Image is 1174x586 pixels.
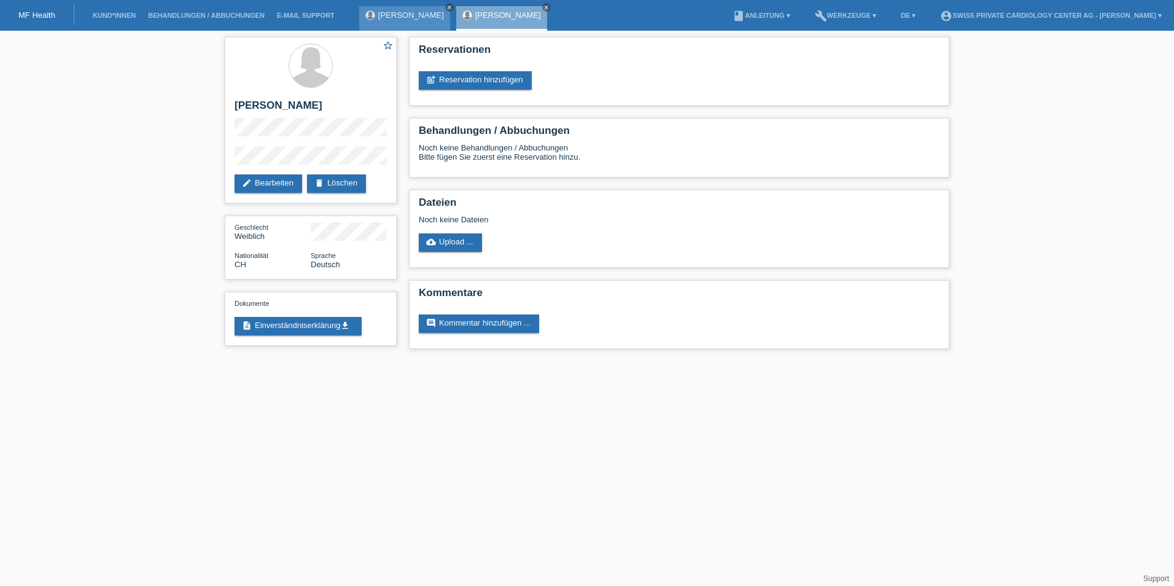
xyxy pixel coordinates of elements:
[271,12,341,19] a: E-Mail Support
[235,300,269,307] span: Dokumente
[543,4,550,10] i: close
[934,12,1168,19] a: account_circleSWISS PRIVATE CARDIOLOGY CENTER AG - [PERSON_NAME] ▾
[419,143,939,171] div: Noch keine Behandlungen / Abbuchungen Bitte fügen Sie zuerst eine Reservation hinzu.
[446,4,453,10] i: close
[142,12,271,19] a: Behandlungen / Abbuchungen
[235,222,311,241] div: Weiblich
[311,260,340,269] span: Deutsch
[242,178,252,188] i: edit
[235,174,302,193] a: editBearbeiten
[419,44,939,62] h2: Reservationen
[419,215,794,224] div: Noch keine Dateien
[235,252,268,259] span: Nationalität
[235,100,387,118] h2: [PERSON_NAME]
[815,10,827,22] i: build
[419,314,539,333] a: commentKommentar hinzufügen ...
[340,321,350,330] i: get_app
[311,252,336,259] span: Sprache
[426,75,436,85] i: post_add
[940,10,952,22] i: account_circle
[235,260,246,269] span: Schweiz
[383,40,394,51] i: star_border
[542,3,551,12] a: close
[475,10,541,20] a: [PERSON_NAME]
[87,12,142,19] a: Kund*innen
[445,3,454,12] a: close
[733,10,745,22] i: book
[419,197,939,215] h2: Dateien
[419,125,939,143] h2: Behandlungen / Abbuchungen
[314,178,324,188] i: delete
[378,10,444,20] a: [PERSON_NAME]
[307,174,366,193] a: deleteLöschen
[419,287,939,305] h2: Kommentare
[809,12,883,19] a: buildWerkzeuge ▾
[426,237,436,247] i: cloud_upload
[426,318,436,328] i: comment
[1143,574,1169,583] a: Support
[18,10,55,20] a: MF Health
[242,321,252,330] i: description
[235,317,362,335] a: descriptionEinverständniserklärungget_app
[383,40,394,53] a: star_border
[726,12,796,19] a: bookAnleitung ▾
[419,233,482,252] a: cloud_uploadUpload ...
[895,12,922,19] a: DE ▾
[235,224,268,231] span: Geschlecht
[419,71,532,90] a: post_addReservation hinzufügen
